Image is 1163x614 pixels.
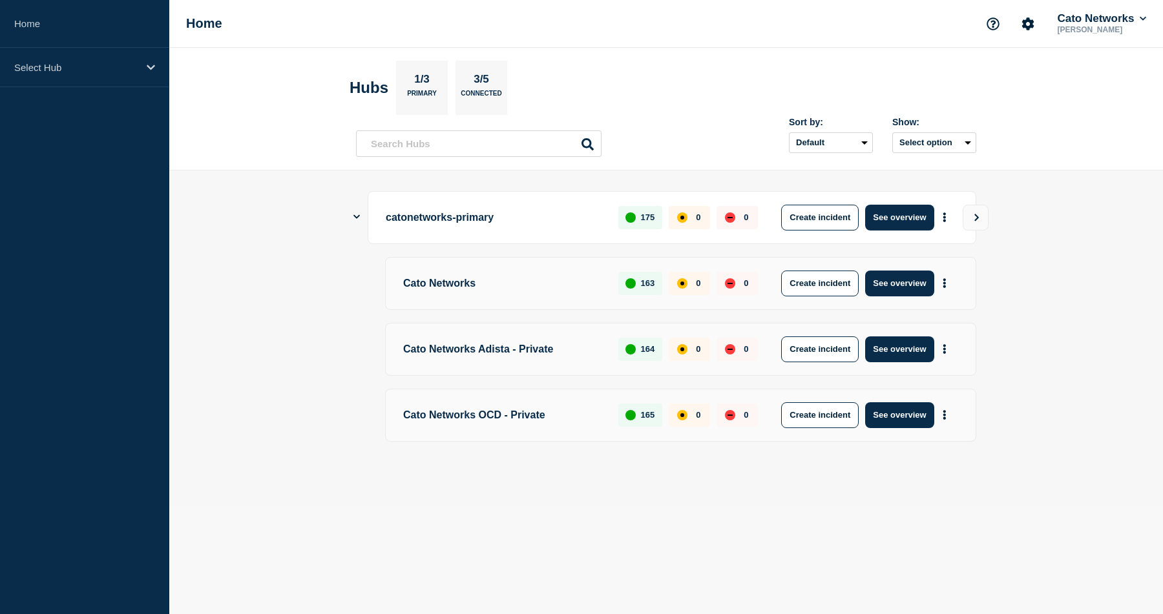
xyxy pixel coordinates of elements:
[725,212,735,223] div: down
[789,117,873,127] div: Sort by:
[781,205,859,230] button: Create incident
[865,402,934,428] button: See overview
[356,130,602,157] input: Search Hubs
[725,344,735,354] div: down
[353,212,360,222] button: Show Connected Hubs
[725,410,735,420] div: down
[403,402,603,428] p: Cato Networks OCD - Private
[936,403,953,427] button: More actions
[781,271,859,296] button: Create incident
[410,73,435,90] p: 1/3
[744,212,748,222] p: 0
[892,117,976,127] div: Show:
[781,402,859,428] button: Create incident
[1054,12,1149,25] button: Cato Networks
[403,271,603,296] p: Cato Networks
[865,271,934,296] button: See overview
[744,278,748,288] p: 0
[936,205,953,229] button: More actions
[407,90,437,103] p: Primary
[789,132,873,153] select: Sort by
[744,344,748,354] p: 0
[865,336,934,362] button: See overview
[641,344,655,354] p: 164
[386,205,603,230] p: catonetworks-primary
[14,62,138,73] p: Select Hub
[781,336,859,362] button: Create incident
[469,73,494,90] p: 3/5
[980,10,1007,37] button: Support
[461,90,501,103] p: Connected
[936,337,953,361] button: More actions
[625,278,636,289] div: up
[1014,10,1042,37] button: Account settings
[696,344,700,354] p: 0
[641,278,655,288] p: 163
[641,212,655,222] p: 175
[696,212,700,222] p: 0
[892,132,976,153] button: Select option
[677,344,687,354] div: affected
[936,271,953,295] button: More actions
[677,278,687,289] div: affected
[350,79,388,97] h2: Hubs
[696,410,700,420] p: 0
[403,336,603,362] p: Cato Networks Adista - Private
[725,278,735,289] div: down
[186,16,222,31] h1: Home
[625,410,636,420] div: up
[677,212,687,223] div: affected
[696,278,700,288] p: 0
[963,205,989,230] button: View
[865,205,934,230] button: See overview
[641,410,655,420] p: 165
[625,344,636,354] div: up
[1054,25,1149,34] p: [PERSON_NAME]
[677,410,687,420] div: affected
[744,410,748,420] p: 0
[625,212,636,223] div: up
